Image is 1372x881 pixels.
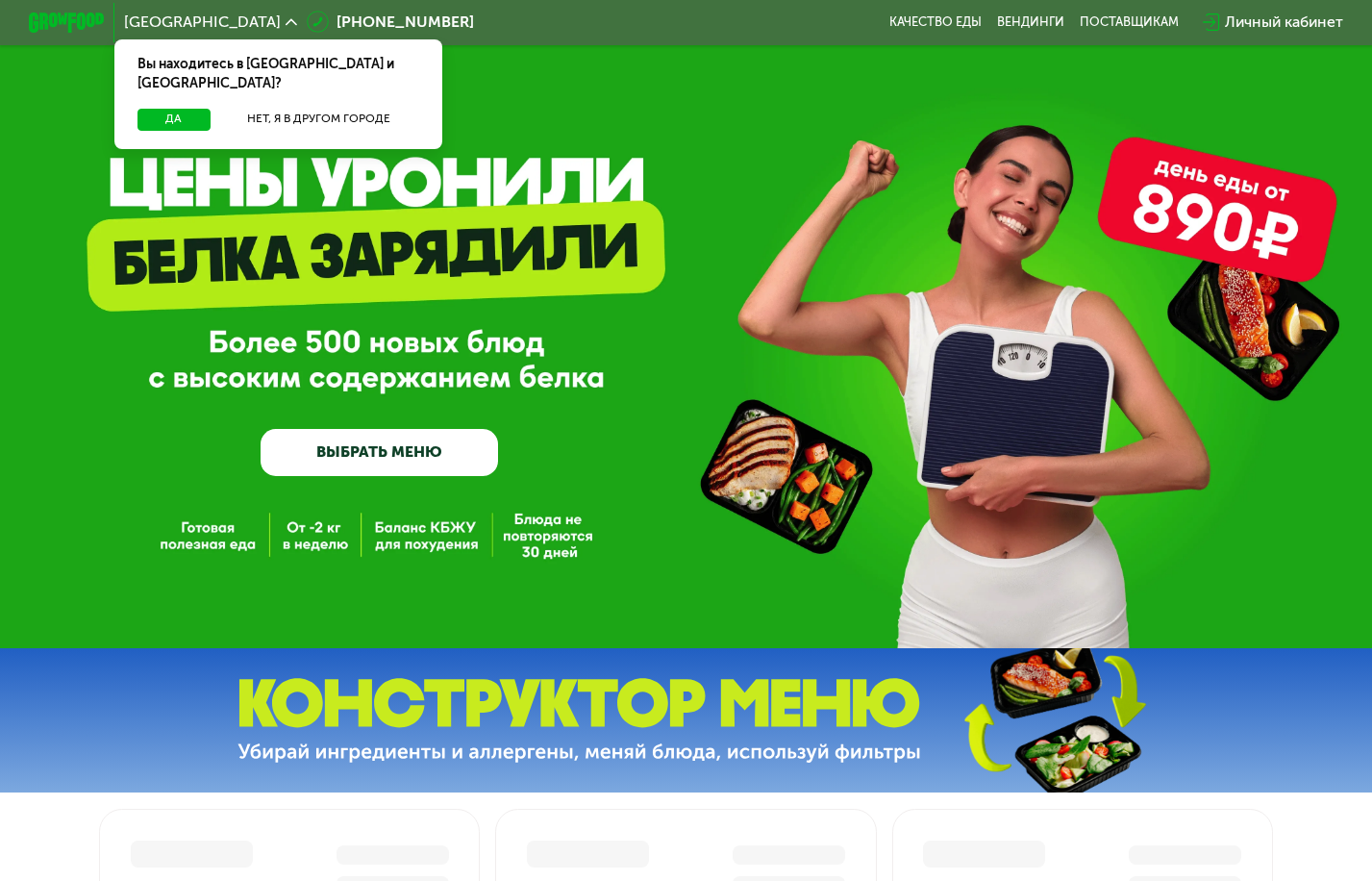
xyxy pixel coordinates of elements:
div: Личный кабинет [1225,11,1343,34]
span: [GEOGRAPHIC_DATA] [124,14,281,30]
a: Качество еды [889,14,982,30]
div: поставщикам [1080,14,1179,30]
button: Да [137,109,211,132]
a: [PHONE_NUMBER] [307,11,475,34]
a: ВЫБРАТЬ МЕНЮ [261,429,498,477]
button: Нет, я в другом городе [218,109,419,132]
a: Вендинги [997,14,1064,30]
div: Вы находитесь в [GEOGRAPHIC_DATA] и [GEOGRAPHIC_DATA]? [114,39,442,108]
